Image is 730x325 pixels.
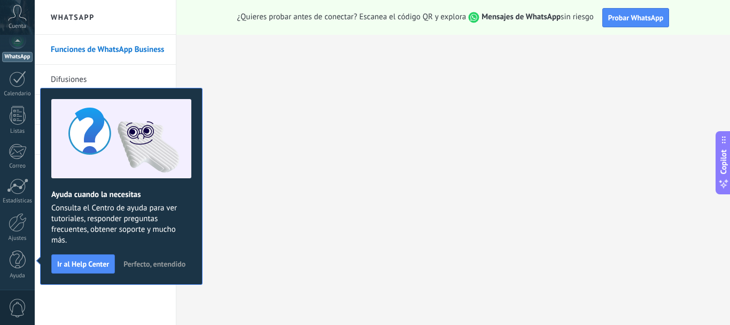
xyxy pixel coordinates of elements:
h2: Ayuda cuando la necesitas [51,190,191,200]
strong: Mensajes de WhatsApp [482,12,561,22]
div: Listas [2,128,33,135]
div: Estadísticas [2,198,33,205]
span: ¿Quieres probar antes de conectar? Escanea el código QR y explora sin riesgo [237,12,594,23]
button: Probar WhatsApp [602,8,670,27]
div: Correo [2,163,33,170]
span: Consulta el Centro de ayuda para ver tutoriales, responder preguntas frecuentes, obtener soporte ... [51,203,191,246]
a: Funciones de WhatsApp Business [51,35,165,65]
div: WhatsApp [2,52,33,62]
li: Difusiones [35,65,176,95]
span: Ir al Help Center [57,260,109,268]
span: Perfecto, entendido [123,260,185,268]
span: Probar WhatsApp [608,13,664,22]
button: Perfecto, entendido [119,256,190,272]
a: Difusiones [51,65,165,95]
button: Ir al Help Center [51,254,115,274]
li: Funciones de WhatsApp Business [35,35,176,65]
div: Ajustes [2,235,33,242]
span: Copilot [718,149,729,174]
span: Cuenta [9,23,26,30]
div: Ayuda [2,273,33,279]
div: Calendario [2,90,33,97]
